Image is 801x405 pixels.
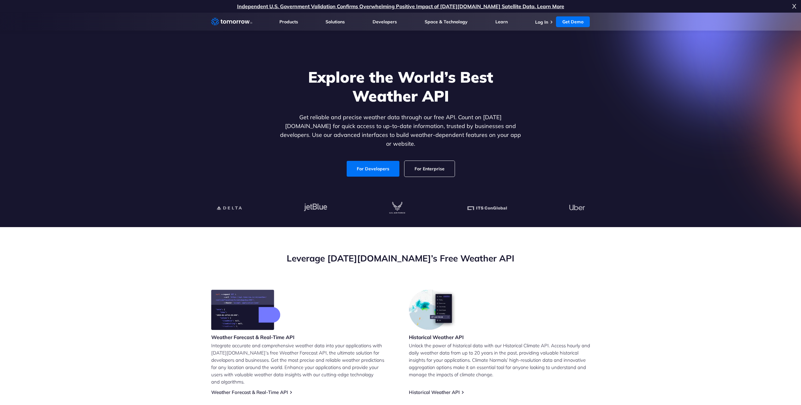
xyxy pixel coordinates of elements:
a: Get Demo [556,16,590,27]
a: Developers [373,19,397,25]
a: Space & Technology [425,19,468,25]
a: For Developers [347,161,399,177]
a: Historical Weather API [409,389,460,395]
a: Independent U.S. Government Validation Confirms Overwhelming Positive Impact of [DATE][DOMAIN_NAM... [237,3,564,9]
p: Unlock the power of historical data with our Historical Climate API. Access hourly and daily weat... [409,342,590,378]
h2: Leverage [DATE][DOMAIN_NAME]’s Free Weather API [211,252,590,264]
a: Home link [211,17,252,26]
h1: Explore the World’s Best Weather API [279,67,523,105]
p: Integrate accurate and comprehensive weather data into your applications with [DATE][DOMAIN_NAME]... [211,342,392,385]
a: Solutions [326,19,345,25]
p: Get reliable and precise weather data through our free API. Count on [DATE][DOMAIN_NAME] for quic... [279,113,523,148]
a: For Enterprise [404,161,455,177]
a: Products [279,19,298,25]
h3: Weather Forecast & Real-Time API [211,334,295,341]
a: Learn [495,19,508,25]
a: Weather Forecast & Real-Time API [211,389,288,395]
h3: Historical Weather API [409,334,464,341]
a: Log In [535,19,548,25]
